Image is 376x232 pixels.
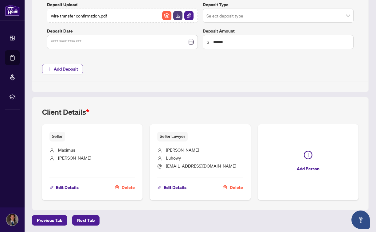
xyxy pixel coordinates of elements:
img: File Archive [162,11,171,20]
label: Deposit Type [203,1,354,8]
span: Previous Tab [37,215,62,225]
button: File Attachement [184,11,194,21]
span: Edit Details [56,183,79,192]
span: Maximus [58,147,75,153]
label: Deposit Amount [203,28,354,34]
span: wire transfer confirmation.pdf [51,12,107,19]
span: Delete [122,183,135,192]
span: Delete [230,183,243,192]
span: Luhowy [166,155,181,160]
span: plus [47,67,51,71]
span: $ [207,39,210,45]
span: Next Tab [77,215,95,225]
button: Add Person [258,124,358,200]
img: File Download [173,11,182,20]
button: File Download [173,11,183,21]
span: Add Deposit [54,64,78,74]
button: Previous Tab [32,215,67,226]
h2: Client Details [42,107,89,117]
img: Profile Icon [6,214,18,226]
span: Add Person [297,164,319,174]
img: File Attachement [184,11,194,20]
span: Edit Details [164,183,186,192]
span: wire transfer confirmation.pdfFile ArchiveFile DownloadFile Attachement [47,9,198,23]
button: Delete [115,182,135,193]
button: Add Deposit [42,64,83,74]
span: plus-circle [304,151,312,159]
span: [PERSON_NAME] [166,147,199,153]
span: Seller [49,132,65,141]
span: Seller Lawyer [157,132,188,141]
span: [PERSON_NAME] [58,155,91,160]
span: [EMAIL_ADDRESS][DOMAIN_NAME] [166,163,236,168]
button: Next Tab [72,215,100,226]
button: Delete [223,182,243,193]
label: Deposit Date [47,28,198,34]
button: File Archive [162,11,172,21]
button: Edit Details [49,182,79,193]
button: Open asap [351,211,370,229]
button: Edit Details [157,182,187,193]
label: Deposit Upload [47,1,198,8]
img: logo [5,5,20,16]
